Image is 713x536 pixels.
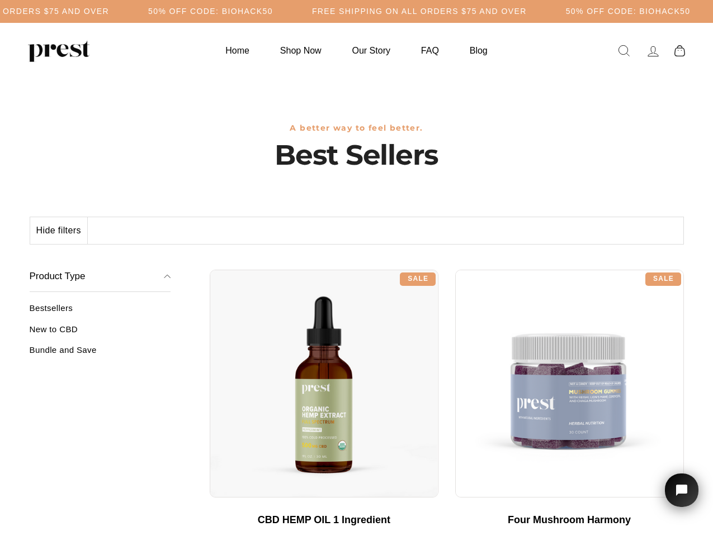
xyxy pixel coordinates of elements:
[266,40,336,61] a: Shop Now
[645,272,681,286] div: Sale
[211,40,501,61] ul: Primary
[30,138,684,172] h1: Best Sellers
[211,40,263,61] a: Home
[312,7,527,16] h5: Free Shipping on all orders $75 and over
[338,40,404,61] a: Our Story
[30,261,171,293] button: Product Type
[400,272,436,286] div: Sale
[30,324,171,343] a: New to CBD
[466,514,673,527] div: Four Mushroom Harmony
[566,7,691,16] h5: 50% OFF CODE: BIOHACK50
[221,514,427,527] div: CBD HEMP OIL 1 Ingredient
[30,123,684,133] h3: A better way to feel better.
[456,40,502,61] a: Blog
[28,40,89,62] img: PREST ORGANICS
[407,40,453,61] a: FAQ
[148,7,273,16] h5: 50% OFF CODE: BIOHACK50
[30,217,88,244] button: Hide filters
[30,303,171,322] a: Bestsellers
[30,345,171,363] a: Bundle and Save
[650,458,713,536] iframe: Tidio Chat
